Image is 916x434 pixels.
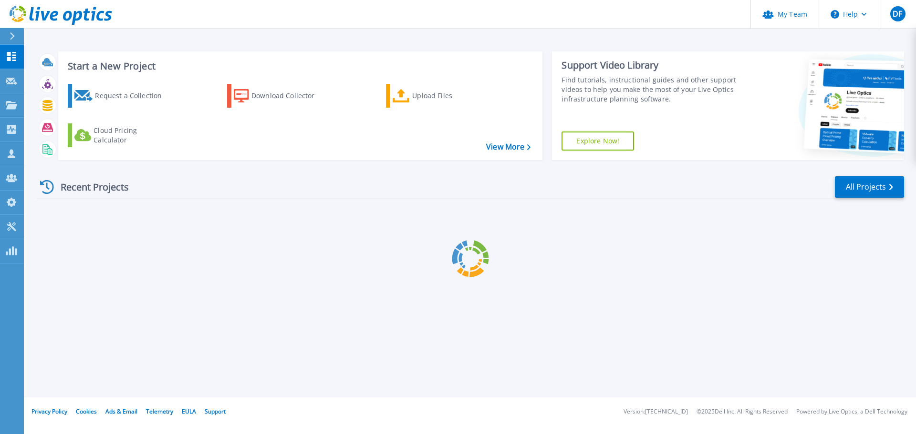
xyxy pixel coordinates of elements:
h3: Start a New Project [68,61,531,71]
div: Download Collector [251,86,328,105]
a: Explore Now! [562,131,634,151]
div: Recent Projects [37,175,142,199]
a: Support [205,407,226,415]
div: Find tutorials, instructional guides and other support videos to help you make the most of your L... [562,75,741,104]
li: © 2025 Dell Inc. All Rights Reserved [697,409,788,415]
a: Cloud Pricing Calculator [68,123,174,147]
a: Download Collector [227,84,333,108]
a: Telemetry [146,407,173,415]
span: DF [893,10,902,18]
li: Version: [TECHNICAL_ID] [624,409,688,415]
div: Upload Files [412,86,489,105]
li: Powered by Live Optics, a Dell Technology [796,409,907,415]
div: Request a Collection [95,86,171,105]
a: Request a Collection [68,84,174,108]
div: Support Video Library [562,59,741,71]
a: Privacy Policy [31,407,67,415]
a: EULA [182,407,196,415]
a: Cookies [76,407,97,415]
div: Cloud Pricing Calculator [94,126,170,145]
a: Upload Files [386,84,492,108]
a: View More [486,142,531,151]
a: Ads & Email [105,407,137,415]
a: All Projects [835,176,904,198]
